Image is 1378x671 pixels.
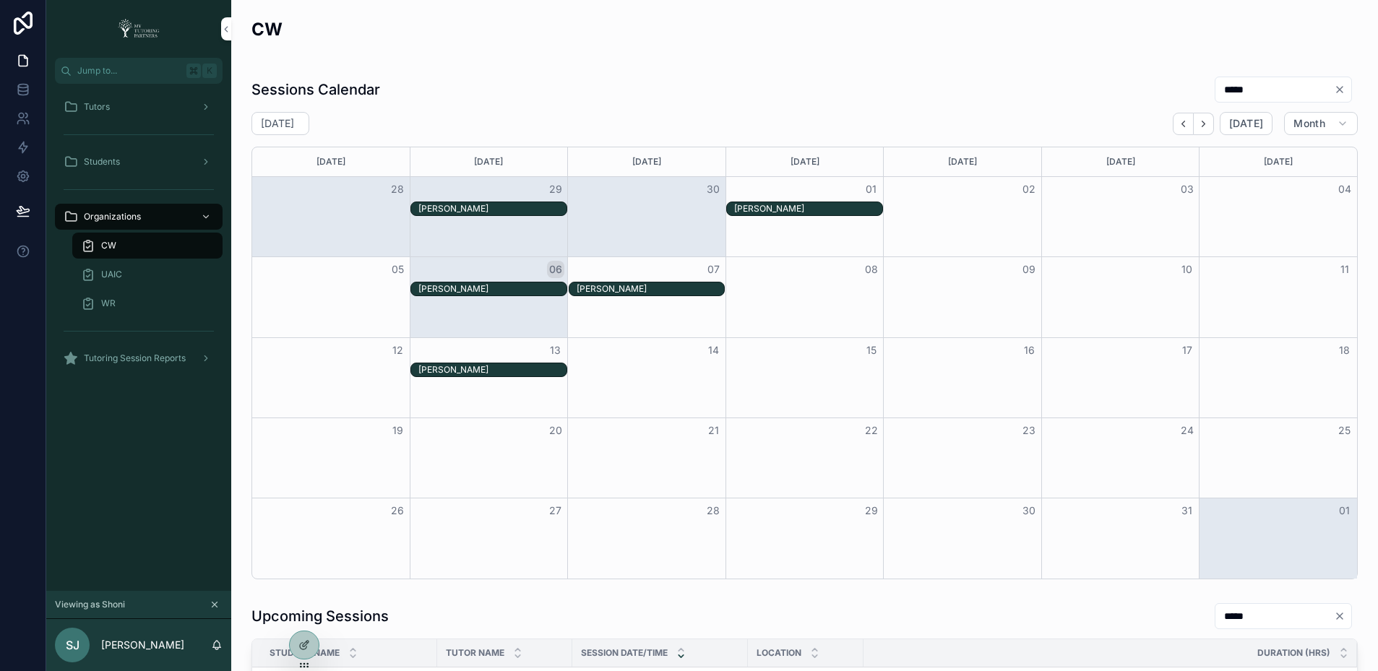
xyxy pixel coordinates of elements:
button: Next [1194,113,1214,135]
div: scrollable content [46,84,231,390]
button: 01 [1336,502,1353,519]
div: Noora Alharbi [418,363,566,376]
button: 18 [1336,342,1353,359]
a: WR [72,290,223,316]
a: Tutoring Session Reports [55,345,223,371]
a: UAIC [72,261,223,287]
button: 25 [1336,422,1353,439]
button: 30 [705,181,722,198]
button: 14 [705,342,722,359]
span: CW [101,240,116,251]
button: 27 [547,502,564,519]
div: [PERSON_NAME] [418,364,566,376]
button: 28 [389,181,406,198]
div: [DATE] [1044,147,1197,176]
button: 20 [547,422,564,439]
h1: Upcoming Sessions [251,606,389,626]
span: UAIC [101,269,122,280]
button: Jump to...K [55,58,223,84]
button: 28 [705,502,722,519]
div: [DATE] [570,147,723,176]
div: Noora Alharbi [577,282,724,295]
button: 30 [1020,502,1038,519]
div: [DATE] [886,147,1039,176]
button: 04 [1336,181,1353,198]
button: 10 [1179,261,1196,278]
span: Duration (hrs) [1257,647,1330,659]
span: WR [101,298,116,309]
button: 03 [1179,181,1196,198]
a: Students [55,149,223,175]
span: [DATE] [1229,117,1263,130]
button: 08 [863,261,880,278]
span: Month [1293,117,1325,130]
button: 31 [1179,502,1196,519]
div: Noora Alharbi [734,202,882,215]
button: 13 [547,342,564,359]
span: Organizations [84,211,141,222]
h2: [DATE] [261,116,294,131]
button: 24 [1179,422,1196,439]
button: [DATE] [1220,112,1273,135]
div: [PERSON_NAME] [577,283,724,295]
button: 22 [863,422,880,439]
button: 05 [389,261,406,278]
p: [PERSON_NAME] [101,638,184,652]
button: 17 [1179,342,1196,359]
span: Location [757,647,801,659]
button: 01 [863,181,880,198]
div: Noora Alharbi [418,282,566,295]
button: 23 [1020,422,1038,439]
button: Back [1173,113,1194,135]
span: Jump to... [77,65,181,77]
a: CW [72,233,223,259]
span: Viewing as Shoni [55,599,125,610]
a: Tutors [55,94,223,120]
button: 12 [389,342,406,359]
h1: Sessions Calendar [251,79,380,100]
button: 06 [547,261,564,278]
button: Clear [1334,610,1351,622]
span: Student Name [270,647,340,659]
span: Tutor Name [446,647,504,659]
h2: CW [251,17,283,41]
button: 15 [863,342,880,359]
div: [PERSON_NAME] [734,203,882,215]
button: 02 [1020,181,1038,198]
a: Organizations [55,204,223,230]
span: Tutors [84,101,110,113]
button: 07 [705,261,722,278]
button: 29 [863,502,880,519]
button: Month [1284,112,1358,135]
button: 16 [1020,342,1038,359]
button: Clear [1334,84,1351,95]
span: Students [84,156,120,168]
img: App logo [113,17,164,40]
div: [PERSON_NAME] [418,283,566,295]
div: [PERSON_NAME] [418,203,566,215]
button: 26 [389,502,406,519]
div: Noora Alharbi [418,202,566,215]
button: 19 [389,422,406,439]
span: SJ [66,636,79,654]
div: [DATE] [413,147,566,176]
div: [DATE] [254,147,408,176]
button: 09 [1020,261,1038,278]
div: [DATE] [1202,147,1355,176]
button: 11 [1336,261,1353,278]
span: K [204,65,215,77]
span: Session Date/Time [581,647,668,659]
div: [DATE] [728,147,882,176]
button: 29 [547,181,564,198]
div: Month View [251,147,1358,579]
span: Tutoring Session Reports [84,352,186,364]
button: 21 [705,422,722,439]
